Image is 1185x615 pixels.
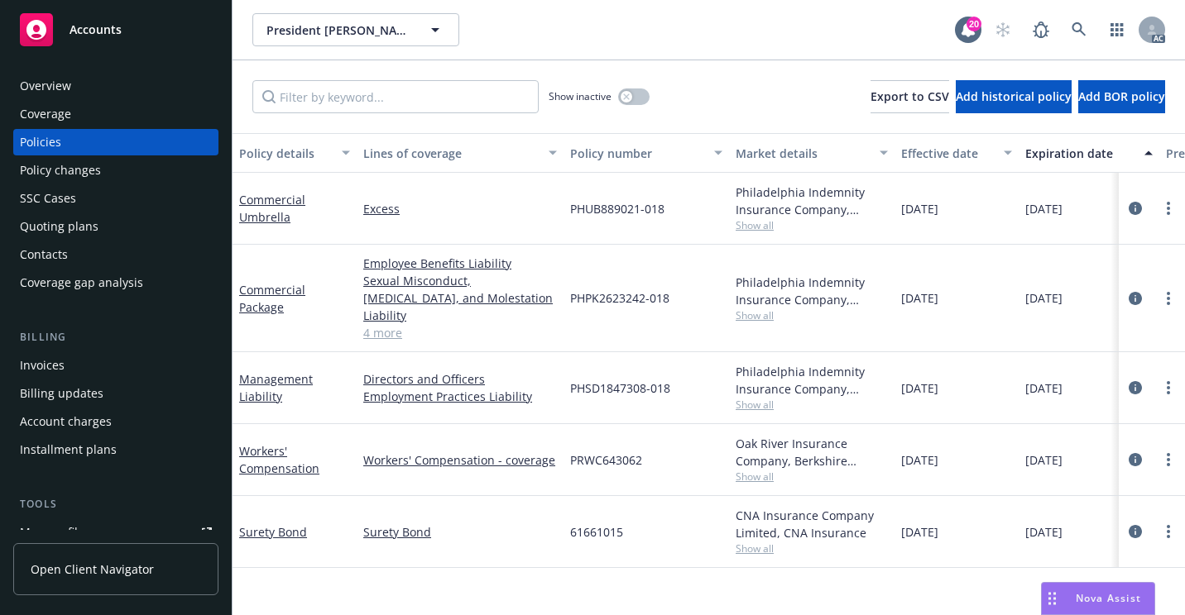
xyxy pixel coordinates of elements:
[20,73,71,99] div: Overview
[1159,198,1178,218] a: more
[736,274,888,308] div: Philadelphia Indemnity Insurance Company, [GEOGRAPHIC_DATA] Insurance Companies
[363,451,557,469] a: Workers' Compensation - coverage
[20,408,112,435] div: Account charges
[967,17,981,31] div: 20
[13,380,218,407] a: Billing updates
[31,560,154,578] span: Open Client Navigator
[570,145,704,162] div: Policy number
[70,23,122,36] span: Accounts
[1078,80,1165,113] button: Add BOR policy
[363,200,557,217] a: Excess
[13,129,218,155] a: Policies
[363,370,557,388] a: Directors and Officers
[1042,583,1063,614] div: Drag to move
[20,157,101,184] div: Policy changes
[239,192,305,225] a: Commercial Umbrella
[736,435,888,470] div: Oak River Insurance Company, Berkshire Hathaway Homestate Companies (BHHC)
[13,185,218,212] a: SSC Cases
[13,352,218,379] a: Invoices
[570,289,669,307] span: PHPK2623242-018
[13,269,218,296] a: Coverage gap analysis
[1159,378,1178,398] a: more
[564,133,729,173] button: Policy number
[20,519,90,546] div: Manage files
[252,13,459,46] button: President [PERSON_NAME] Manor
[1025,451,1063,469] span: [DATE]
[1076,591,1141,605] span: Nova Assist
[570,451,642,469] span: PRWC643062
[13,519,218,546] a: Manage files
[239,145,332,162] div: Policy details
[570,200,664,217] span: PHUB889021-018
[956,80,1072,113] button: Add historical policy
[357,133,564,173] button: Lines of coverage
[20,129,61,155] div: Policies
[233,133,357,173] button: Policy details
[1041,582,1155,615] button: Nova Assist
[20,213,98,240] div: Quoting plans
[986,13,1019,46] a: Start snowing
[901,523,938,541] span: [DATE]
[736,470,888,484] span: Show all
[20,269,143,296] div: Coverage gap analysis
[901,451,938,469] span: [DATE]
[13,101,218,127] a: Coverage
[239,443,319,476] a: Workers' Compensation
[363,255,557,272] a: Employee Benefits Liability
[1025,523,1063,541] span: [DATE]
[1125,378,1145,398] a: circleInformation
[736,363,888,398] div: Philadelphia Indemnity Insurance Company, [GEOGRAPHIC_DATA] Insurance Companies
[901,200,938,217] span: [DATE]
[363,272,557,324] a: Sexual Misconduct, [MEDICAL_DATA], and Molestation Liability
[1025,379,1063,397] span: [DATE]
[1159,522,1178,541] a: more
[13,241,218,268] a: Contacts
[13,7,218,53] a: Accounts
[239,524,307,540] a: Surety Bond
[266,21,410,39] span: President [PERSON_NAME] Manor
[549,89,612,103] span: Show inactive
[13,329,218,346] div: Billing
[20,241,68,268] div: Contacts
[736,308,888,322] span: Show all
[956,88,1072,104] span: Add historical policy
[1019,133,1159,173] button: Expiration date
[20,380,103,407] div: Billing updates
[1159,288,1178,308] a: more
[20,101,71,127] div: Coverage
[363,388,557,405] a: Employment Practices Liability
[1159,450,1178,470] a: more
[13,213,218,240] a: Quoting plans
[570,523,623,541] span: 61661015
[1125,198,1145,218] a: circleInformation
[1025,145,1135,162] div: Expiration date
[20,185,76,212] div: SSC Cases
[20,436,117,463] div: Installment plans
[1025,200,1063,217] span: [DATE]
[20,352,65,379] div: Invoices
[1125,450,1145,470] a: circleInformation
[901,289,938,307] span: [DATE]
[1063,13,1096,46] a: Search
[871,88,949,104] span: Export to CSV
[13,157,218,184] a: Policy changes
[895,133,1019,173] button: Effective date
[13,73,218,99] a: Overview
[252,80,539,113] input: Filter by keyword...
[363,324,557,341] a: 4 more
[1025,289,1063,307] span: [DATE]
[871,80,949,113] button: Export to CSV
[1125,522,1145,541] a: circleInformation
[363,145,539,162] div: Lines of coverage
[239,282,305,315] a: Commercial Package
[13,496,218,512] div: Tools
[239,371,313,404] a: Management Liability
[901,379,938,397] span: [DATE]
[363,523,557,541] a: Surety Bond
[1078,88,1165,104] span: Add BOR policy
[736,145,870,162] div: Market details
[570,379,670,397] span: PHSD1847308-018
[1024,13,1058,46] a: Report a Bug
[736,507,888,541] div: CNA Insurance Company Limited, CNA Insurance
[736,398,888,412] span: Show all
